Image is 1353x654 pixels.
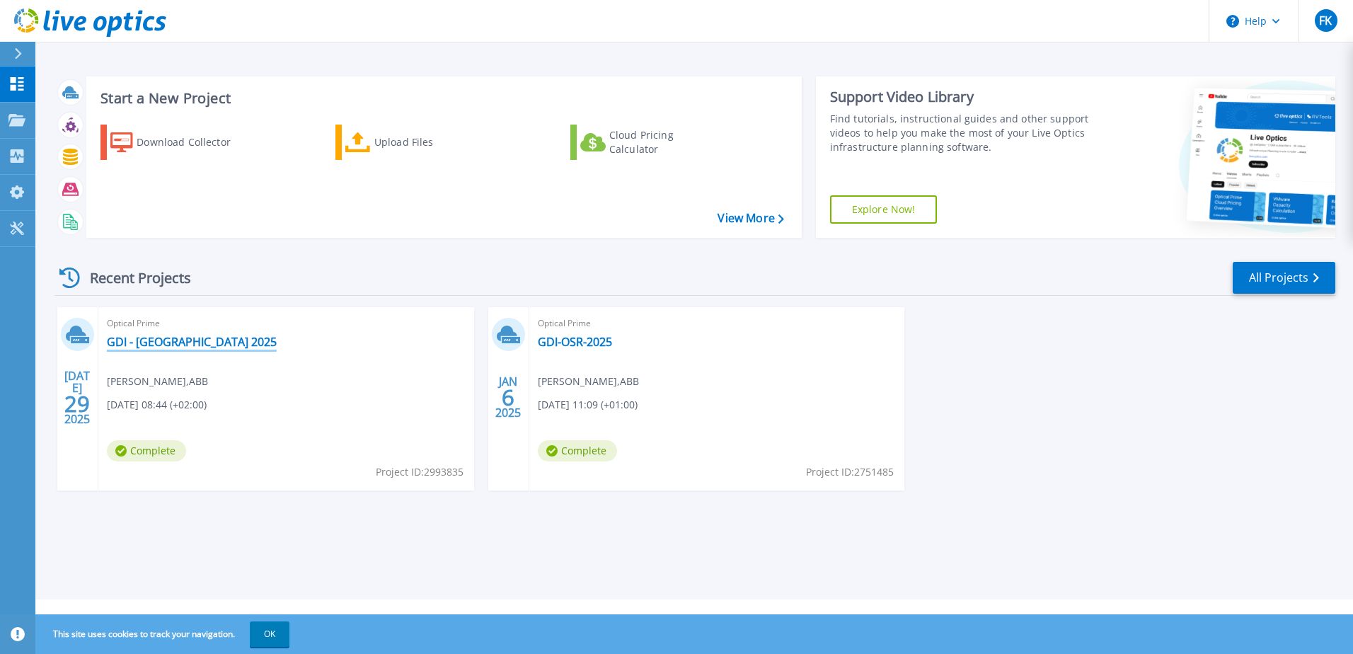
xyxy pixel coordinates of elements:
a: Explore Now! [830,195,938,224]
span: 6 [502,391,514,403]
span: 29 [64,398,90,410]
a: GDI-OSR-2025 [538,335,612,349]
div: Recent Projects [54,260,210,295]
span: This site uses cookies to track your navigation. [39,621,289,647]
span: FK [1319,15,1332,26]
span: Optical Prime [538,316,897,331]
span: [DATE] 08:44 (+02:00) [107,397,207,413]
a: View More [718,212,783,225]
div: Support Video Library [830,88,1095,106]
button: OK [250,621,289,647]
span: [DATE] 11:09 (+01:00) [538,397,638,413]
div: JAN 2025 [495,372,522,423]
a: Cloud Pricing Calculator [570,125,728,160]
span: Optical Prime [107,316,466,331]
div: Cloud Pricing Calculator [609,128,722,156]
div: Find tutorials, instructional guides and other support videos to help you make the most of your L... [830,112,1095,154]
div: [DATE] 2025 [64,372,91,423]
a: Download Collector [100,125,258,160]
span: [PERSON_NAME] , ABB [107,374,208,389]
a: Upload Files [335,125,493,160]
a: All Projects [1233,262,1335,294]
span: Complete [538,440,617,461]
a: GDI - [GEOGRAPHIC_DATA] 2025 [107,335,277,349]
div: Upload Files [374,128,488,156]
span: Complete [107,440,186,461]
span: Project ID: 2751485 [806,464,894,480]
h3: Start a New Project [100,91,783,106]
span: Project ID: 2993835 [376,464,464,480]
span: [PERSON_NAME] , ABB [538,374,639,389]
div: Download Collector [137,128,250,156]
